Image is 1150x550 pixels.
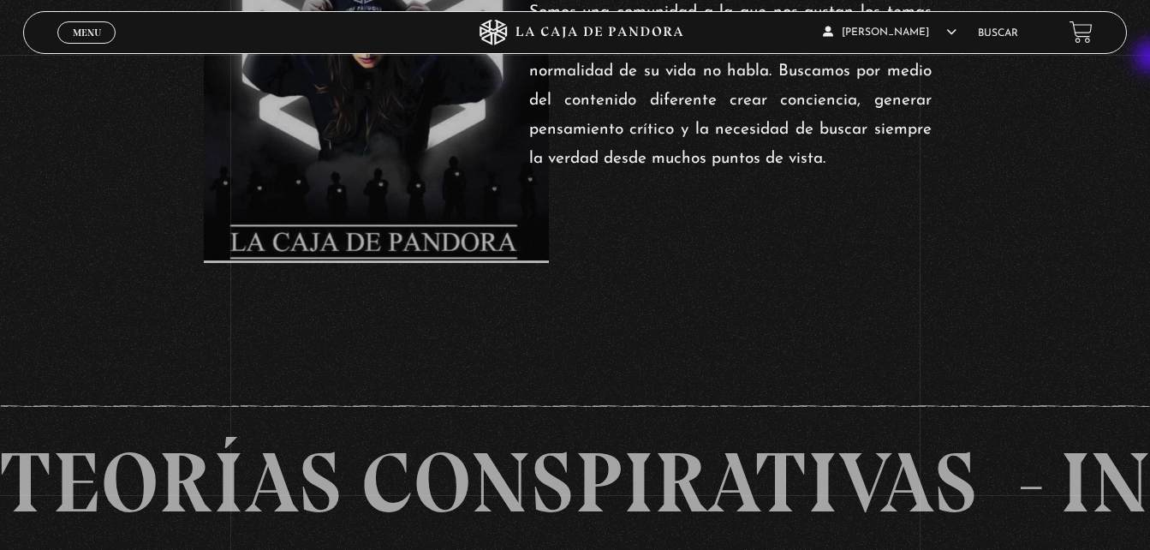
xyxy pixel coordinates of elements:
span: Menu [73,27,101,38]
span: Cerrar [67,42,107,54]
a: View your shopping cart [1070,21,1093,44]
a: Buscar [978,28,1018,39]
span: [PERSON_NAME] [823,27,956,38]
